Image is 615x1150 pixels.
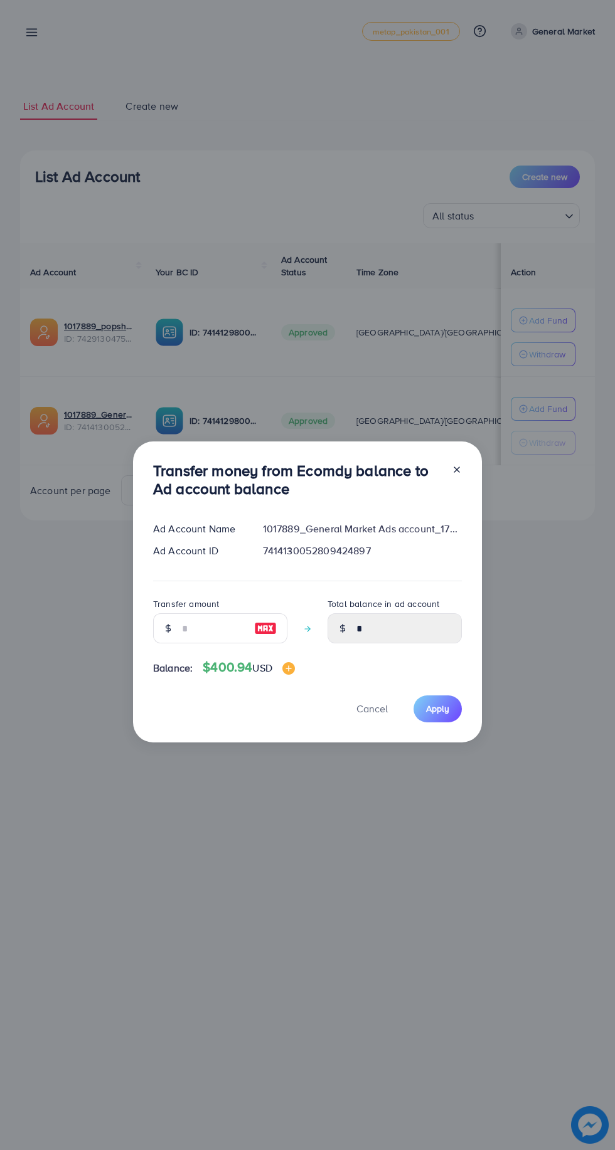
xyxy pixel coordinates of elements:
div: 7414130052809424897 [253,544,472,558]
h3: Transfer money from Ecomdy balance to Ad account balance [153,462,442,498]
span: USD [252,661,272,675]
div: Ad Account Name [143,522,253,536]
span: Balance: [153,661,193,675]
button: Apply [414,695,462,722]
div: 1017889_General Market Ads account_1726236686365 [253,522,472,536]
img: image [254,621,277,636]
span: Cancel [356,702,388,715]
label: Total balance in ad account [328,598,439,610]
img: image [282,662,295,675]
label: Transfer amount [153,598,219,610]
button: Cancel [341,695,404,722]
h4: $400.94 [203,660,295,675]
div: Ad Account ID [143,544,253,558]
span: Apply [426,702,449,715]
